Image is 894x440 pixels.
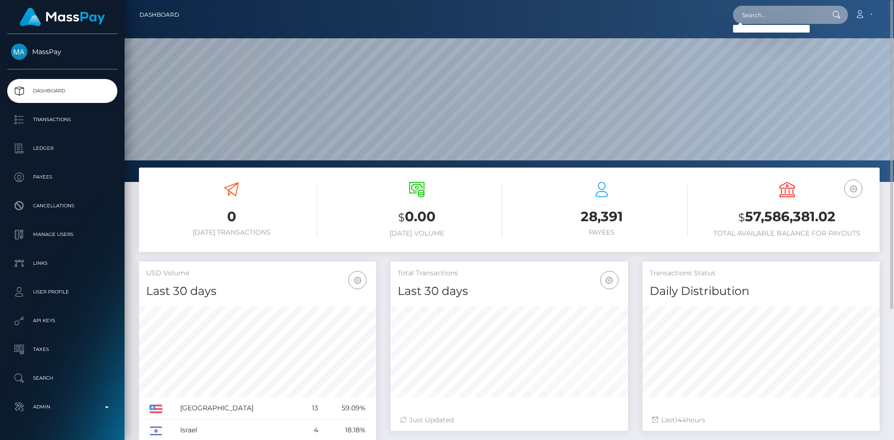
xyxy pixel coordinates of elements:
img: US.png [149,405,162,413]
h5: USD Volume [146,269,369,278]
p: Manage Users [11,227,114,242]
h4: Last 30 days [146,283,369,300]
a: Payees [7,165,117,189]
h3: 0 [146,207,317,226]
p: Ledger [11,141,114,156]
a: Transactions [7,108,117,132]
h5: Transactions Status [650,269,872,278]
p: Admin [11,400,114,414]
h4: Daily Distribution [650,283,872,300]
td: 13 [301,397,321,419]
h4: Last 30 days [398,283,620,300]
div: Last hours [652,415,870,425]
h3: 0.00 [332,207,503,227]
h6: Payees [516,228,688,237]
div: Just Updated [400,415,618,425]
span: 144 [675,416,686,424]
h5: Total Transactions [398,269,620,278]
p: Links [11,256,114,271]
h6: [DATE] Volume [332,229,503,237]
h6: [DATE] Transactions [146,228,317,237]
input: Search... [733,6,823,24]
p: Taxes [11,342,114,357]
a: Links [7,251,117,275]
h3: 28,391 [516,207,688,226]
h3: 57,586,381.02 [702,207,873,227]
p: Cancellations [11,199,114,213]
span: MassPay [7,47,117,56]
p: User Profile [11,285,114,299]
p: Transactions [11,113,114,127]
img: MassPay [11,44,27,60]
a: Ledger [7,136,117,160]
a: Dashboard [7,79,117,103]
a: Search [7,366,117,390]
p: Search [11,371,114,385]
a: Cancellations [7,194,117,218]
a: API Keys [7,309,117,333]
a: Manage Users [7,223,117,247]
td: [GEOGRAPHIC_DATA] [177,397,301,419]
p: Payees [11,170,114,184]
small: $ [738,211,745,224]
a: Dashboard [139,5,179,25]
p: Dashboard [11,84,114,98]
a: User Profile [7,280,117,304]
img: IL.png [149,427,162,435]
td: 59.09% [321,397,369,419]
p: API Keys [11,314,114,328]
small: $ [398,211,405,224]
a: Admin [7,395,117,419]
h6: Total Available Balance for Payouts [702,229,873,237]
a: Taxes [7,338,117,361]
img: MassPay Logo [20,8,105,26]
